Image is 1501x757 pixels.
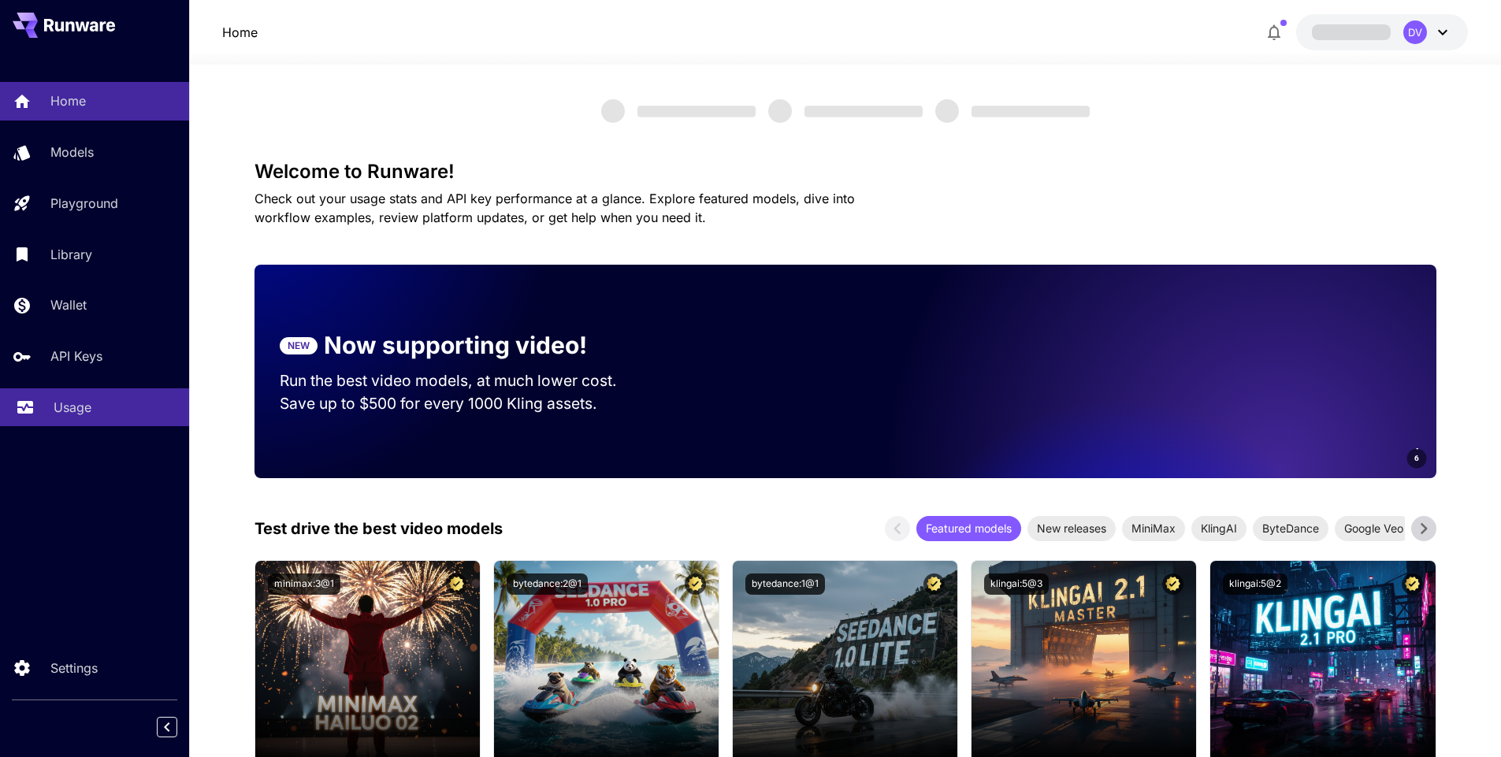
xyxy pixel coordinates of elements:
[1162,573,1183,595] button: Certified Model – Vetted for best performance and includes a commercial license.
[255,517,503,540] p: Test drive the best video models
[280,392,647,415] p: Save up to $500 for every 1000 Kling assets.
[1335,516,1413,541] div: Google Veo
[446,573,467,595] button: Certified Model – Vetted for best performance and includes a commercial license.
[745,573,825,595] button: bytedance:1@1
[255,191,855,225] span: Check out your usage stats and API key performance at a glance. Explore featured models, dive int...
[1122,520,1185,536] span: MiniMax
[1414,452,1419,464] span: 6
[54,398,91,417] p: Usage
[1027,520,1116,536] span: New releases
[50,194,118,213] p: Playground
[222,23,258,42] nav: breadcrumb
[1402,573,1423,595] button: Certified Model – Vetted for best performance and includes a commercial license.
[1403,20,1427,44] div: DV
[288,339,310,353] p: NEW
[255,161,1436,183] h3: Welcome to Runware!
[923,573,945,595] button: Certified Model – Vetted for best performance and includes a commercial license.
[1191,520,1246,536] span: KlingAI
[1335,520,1413,536] span: Google Veo
[1253,516,1328,541] div: ByteDance
[1027,516,1116,541] div: New releases
[268,573,340,595] button: minimax:3@1
[685,573,706,595] button: Certified Model – Vetted for best performance and includes a commercial license.
[1253,520,1328,536] span: ByteDance
[1296,14,1468,50] button: DV
[222,23,258,42] a: Home
[169,713,189,741] div: Collapse sidebar
[324,328,587,363] p: Now supporting video!
[916,516,1021,541] div: Featured models
[507,573,588,595] button: bytedance:2@1
[1122,516,1185,541] div: MiniMax
[916,520,1021,536] span: Featured models
[984,573,1049,595] button: klingai:5@3
[1223,573,1287,595] button: klingai:5@2
[1191,516,1246,541] div: KlingAI
[50,245,92,264] p: Library
[280,369,647,392] p: Run the best video models, at much lower cost.
[50,143,94,161] p: Models
[50,659,98,677] p: Settings
[50,91,86,110] p: Home
[157,717,177,737] button: Collapse sidebar
[50,347,102,366] p: API Keys
[50,295,87,314] p: Wallet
